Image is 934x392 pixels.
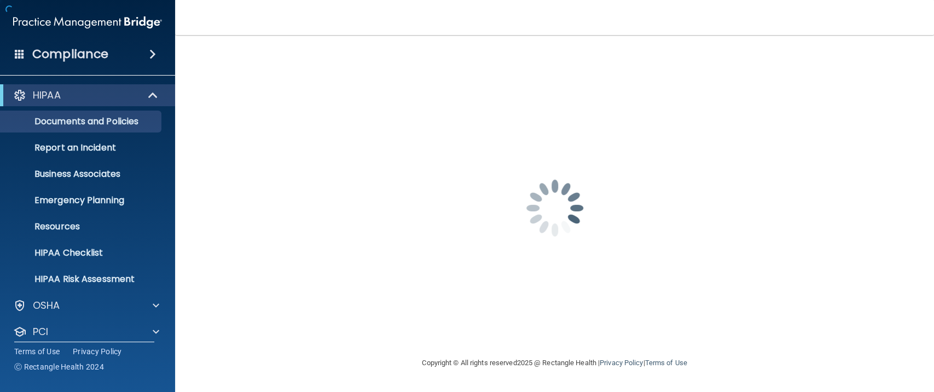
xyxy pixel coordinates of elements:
div: Copyright © All rights reserved 2025 @ Rectangle Health | | [355,345,755,381]
img: spinner.e123f6fc.gif [500,153,610,263]
p: OSHA [33,299,60,312]
p: Emergency Planning [7,195,156,206]
p: HIPAA Risk Assessment [7,274,156,285]
a: OSHA [13,299,159,312]
a: PCI [13,325,159,338]
a: Privacy Policy [600,359,643,367]
a: Privacy Policy [73,346,122,357]
p: Resources [7,221,156,232]
p: HIPAA Checklist [7,247,156,258]
span: Ⓒ Rectangle Health 2024 [14,361,104,372]
a: Terms of Use [645,359,687,367]
p: Business Associates [7,169,156,180]
h4: Compliance [32,47,108,62]
p: HIPAA [33,89,61,102]
a: Terms of Use [14,346,60,357]
p: Documents and Policies [7,116,156,127]
p: Report an Incident [7,142,156,153]
a: HIPAA [13,89,159,102]
p: PCI [33,325,48,338]
img: PMB logo [13,11,162,33]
